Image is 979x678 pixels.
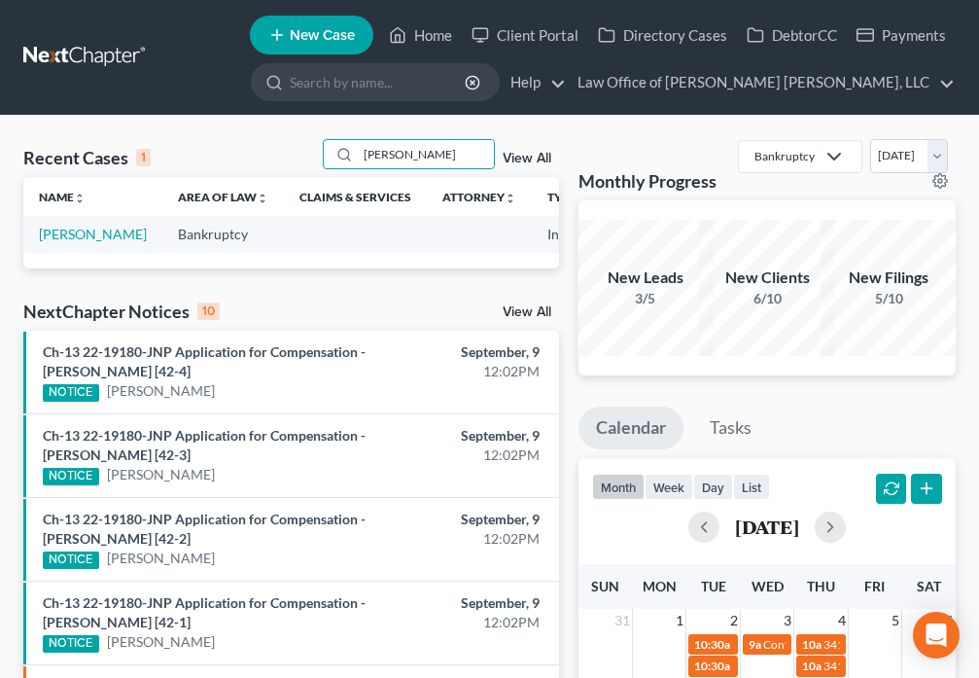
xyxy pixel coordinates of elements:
[807,578,835,594] span: Thu
[43,343,366,379] a: Ch-13 22-19180-JNP Application for Compensation - [PERSON_NAME] [42-4]
[178,190,268,204] a: Area of Lawunfold_more
[39,190,86,204] a: Nameunfold_more
[735,517,799,537] h2: [DATE]
[505,193,516,204] i: unfold_more
[547,190,588,204] a: Typeunfold_more
[387,426,540,446] div: September, 9
[701,578,726,594] span: Tue
[197,303,220,320] div: 10
[645,474,693,500] button: week
[694,637,730,652] span: 10:30a
[694,659,730,673] span: 10:30a
[699,267,835,289] div: New Clients
[387,510,540,529] div: September, 9
[43,384,99,402] div: NOTICE
[23,146,151,169] div: Recent Cases
[107,381,215,401] a: [PERSON_NAME]
[107,632,215,652] a: [PERSON_NAME]
[836,609,848,632] span: 4
[387,342,540,362] div: September, 9
[699,289,835,308] div: 6/10
[23,300,220,323] div: NextChapter Notices
[568,65,955,100] a: Law Office of [PERSON_NAME] [PERSON_NAME], LLC
[692,407,769,449] a: Tasks
[752,578,784,594] span: Wed
[890,609,901,632] span: 5
[387,593,540,613] div: September, 9
[588,18,737,53] a: Directory Cases
[577,289,714,308] div: 3/5
[107,549,215,568] a: [PERSON_NAME]
[674,609,685,632] span: 1
[693,474,733,500] button: day
[754,148,815,164] div: Bankruptcy
[612,609,632,632] span: 31
[643,578,677,594] span: Mon
[503,305,551,319] a: View All
[43,511,366,547] a: Ch-13 22-19180-JNP Application for Compensation - [PERSON_NAME] [42-2]
[578,169,717,193] h3: Monthly Progress
[379,18,462,53] a: Home
[43,468,99,485] div: NOTICE
[43,427,366,463] a: Ch-13 22-19180-JNP Application for Compensation - [PERSON_NAME] [42-3]
[387,613,540,632] div: 12:02PM
[782,609,793,632] span: 3
[43,594,366,630] a: Ch-13 22-19180-JNP Application for Compensation - [PERSON_NAME] [42-1]
[802,637,822,652] span: 10a
[462,18,588,53] a: Client Portal
[821,267,957,289] div: New Filings
[290,28,355,43] span: New Case
[387,362,540,381] div: 12:02PM
[501,65,566,100] a: Help
[257,193,268,204] i: unfold_more
[847,18,956,53] a: Payments
[39,226,147,242] a: [PERSON_NAME]
[802,659,822,673] span: 10a
[43,552,99,569] div: NOTICE
[591,578,619,594] span: Sun
[577,267,714,289] div: New Leads
[290,64,468,100] input: Search by name...
[387,529,540,549] div: 12:02PM
[592,474,645,500] button: month
[74,193,86,204] i: unfold_more
[578,407,683,449] a: Calendar
[728,609,740,632] span: 2
[917,578,941,594] span: Sat
[358,140,494,168] input: Search by name...
[749,637,761,652] span: 9a
[503,152,551,165] a: View All
[737,18,847,53] a: DebtorCC
[944,609,956,632] span: 6
[136,149,151,166] div: 1
[864,578,885,594] span: Fri
[107,465,215,484] a: [PERSON_NAME]
[43,635,99,653] div: NOTICE
[532,216,623,252] td: Individual
[821,289,957,308] div: 5/10
[913,612,960,659] div: Open Intercom Messenger
[387,446,540,465] div: 12:02PM
[284,177,427,216] th: Claims & Services
[162,216,284,252] td: Bankruptcy
[733,474,770,500] button: list
[442,190,516,204] a: Attorneyunfold_more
